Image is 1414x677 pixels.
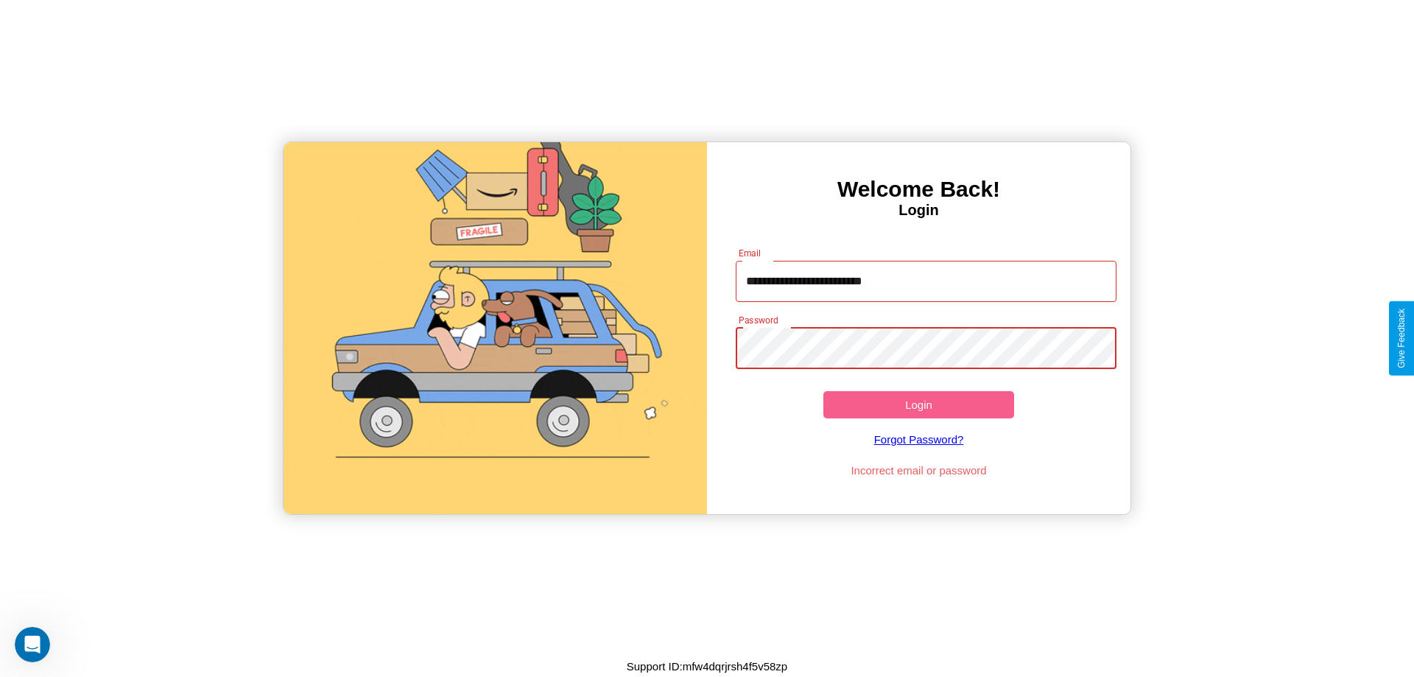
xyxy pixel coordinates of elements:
p: Support ID: mfw4dqrjrsh4f5v58zp [627,656,787,676]
label: Password [739,314,778,326]
button: Login [823,391,1014,418]
a: Forgot Password? [728,418,1110,460]
p: Incorrect email or password [728,460,1110,480]
img: gif [284,142,707,514]
h4: Login [707,202,1130,219]
iframe: Intercom live chat [15,627,50,662]
div: Give Feedback [1396,309,1407,368]
label: Email [739,247,761,259]
h3: Welcome Back! [707,177,1130,202]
